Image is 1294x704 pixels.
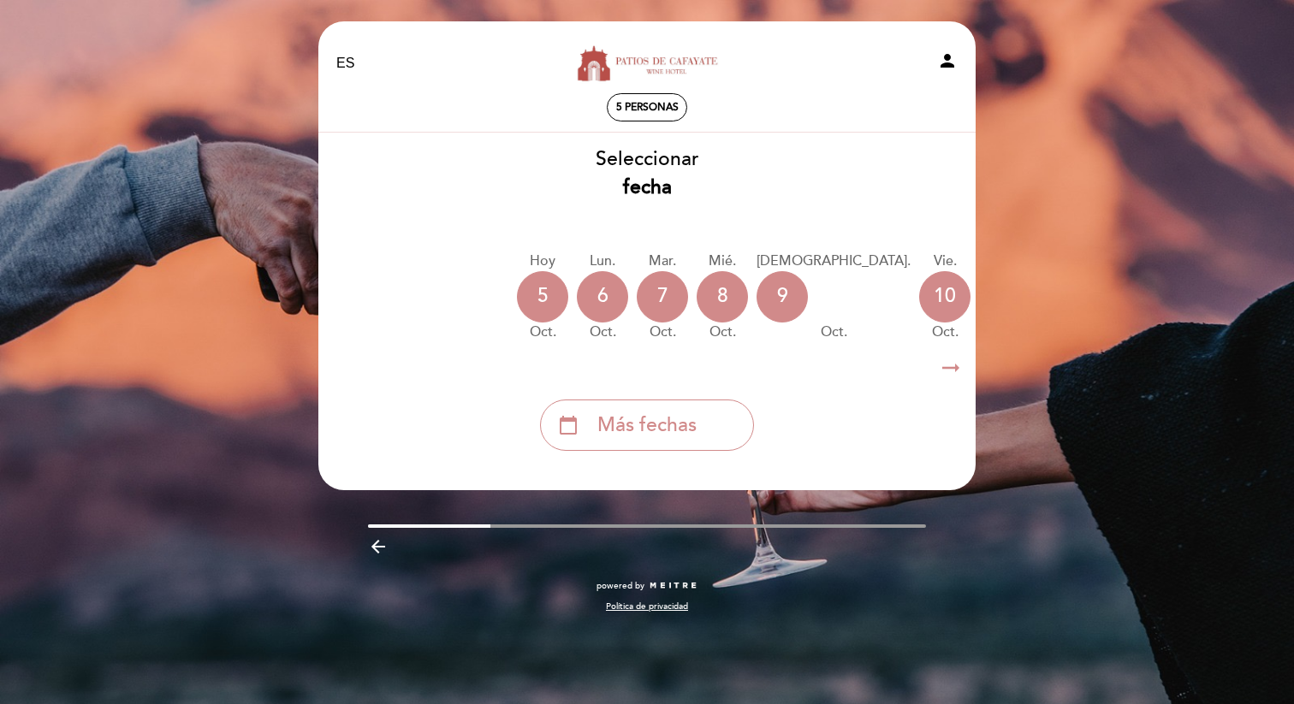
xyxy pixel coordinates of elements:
div: mar. [637,251,688,271]
div: oct. [637,322,688,342]
a: powered by [597,580,697,592]
div: 8 [697,271,748,322]
div: 10 [919,271,970,322]
a: Restaurante [GEOGRAPHIC_DATA][PERSON_NAME] - Patios de Cafayate [540,40,754,87]
div: oct. [919,322,970,342]
a: Política de privacidad [606,600,688,612]
div: oct. [757,322,911,342]
button: person [937,50,958,77]
div: oct. [577,322,628,342]
i: arrow_right_alt [938,350,964,387]
i: arrow_backward [368,536,389,557]
span: Más fechas [597,411,697,440]
span: powered by [597,580,644,592]
div: 9 [757,271,808,322]
div: mié. [697,251,748,271]
div: oct. [517,322,568,342]
div: lun. [577,251,628,271]
div: 7 [637,271,688,322]
div: oct. [697,322,748,342]
div: Hoy [517,251,568,271]
i: calendar_today [558,411,579,440]
div: vie. [919,251,970,271]
div: 5 [517,271,568,322]
img: MEITRE [649,582,697,590]
div: 6 [577,271,628,322]
div: Seleccionar [318,145,976,202]
i: person [937,50,958,71]
b: fecha [623,175,672,199]
div: [DEMOGRAPHIC_DATA]. [757,251,911,271]
span: 5 personas [616,101,679,114]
